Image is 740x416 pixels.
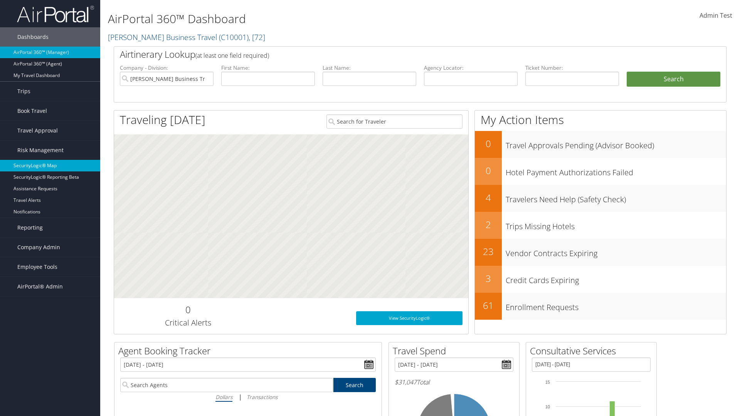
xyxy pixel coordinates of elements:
[506,244,726,259] h3: Vendor Contracts Expiring
[395,378,513,386] h6: Total
[627,72,720,87] button: Search
[530,344,656,357] h2: Consultative Services
[323,64,416,72] label: Last Name:
[17,5,94,23] img: airportal-logo.png
[475,112,726,128] h1: My Action Items
[700,11,732,20] span: Admin Test
[475,158,726,185] a: 0Hotel Payment Authorizations Failed
[475,293,726,320] a: 61Enrollment Requests
[17,101,47,121] span: Book Travel
[17,27,49,47] span: Dashboards
[506,190,726,205] h3: Travelers Need Help (Safety Check)
[356,311,462,325] a: View SecurityLogic®
[395,378,417,386] span: $31,047
[475,272,502,285] h2: 3
[195,51,269,60] span: (at least one field required)
[17,218,43,237] span: Reporting
[545,380,550,384] tspan: 15
[249,32,265,42] span: , [ 72 ]
[475,245,502,258] h2: 23
[506,298,726,313] h3: Enrollment Requests
[120,378,333,392] input: Search Agents
[215,393,232,401] i: Dollars
[475,137,502,150] h2: 0
[219,32,249,42] span: ( C10001 )
[475,218,502,231] h2: 2
[17,257,57,277] span: Employee Tools
[545,404,550,409] tspan: 10
[17,141,64,160] span: Risk Management
[108,11,524,27] h1: AirPortal 360™ Dashboard
[17,238,60,257] span: Company Admin
[108,32,265,42] a: [PERSON_NAME] Business Travel
[475,266,726,293] a: 3Credit Cards Expiring
[525,64,619,72] label: Ticket Number:
[17,121,58,140] span: Travel Approval
[120,112,205,128] h1: Traveling [DATE]
[118,344,382,357] h2: Agent Booking Tracker
[475,239,726,266] a: 23Vendor Contracts Expiring
[17,82,30,101] span: Trips
[120,317,256,328] h3: Critical Alerts
[506,136,726,151] h3: Travel Approvals Pending (Advisor Booked)
[506,217,726,232] h3: Trips Missing Hotels
[393,344,519,357] h2: Travel Spend
[475,131,726,158] a: 0Travel Approvals Pending (Advisor Booked)
[120,48,669,61] h2: Airtinerary Lookup
[475,185,726,212] a: 4Travelers Need Help (Safety Check)
[424,64,518,72] label: Agency Locator:
[120,64,214,72] label: Company - Division:
[247,393,277,401] i: Transactions
[475,299,502,312] h2: 61
[700,4,732,28] a: Admin Test
[120,392,376,402] div: |
[17,277,63,296] span: AirPortal® Admin
[333,378,376,392] a: Search
[221,64,315,72] label: First Name:
[475,191,502,204] h2: 4
[326,114,462,129] input: Search for Traveler
[120,303,256,316] h2: 0
[475,164,502,177] h2: 0
[506,163,726,178] h3: Hotel Payment Authorizations Failed
[506,271,726,286] h3: Credit Cards Expiring
[475,212,726,239] a: 2Trips Missing Hotels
